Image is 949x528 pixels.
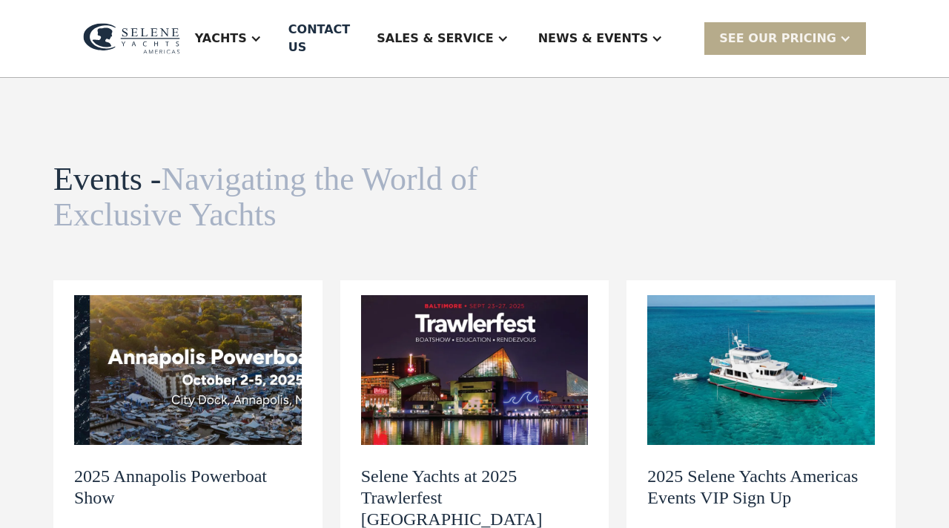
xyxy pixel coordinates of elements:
div: SEE Our Pricing [719,30,836,47]
div: Yachts [195,30,247,47]
span: Navigating the World of Exclusive Yachts [53,161,477,233]
div: News & EVENTS [538,30,649,47]
h2: 2025 Selene Yachts Americas Events VIP Sign Up [647,466,875,509]
img: logo [83,23,180,55]
div: News & EVENTS [523,9,678,68]
div: Contact US [288,21,350,56]
div: Yachts [180,9,277,68]
h2: 2025 Annapolis Powerboat Show [74,466,302,509]
div: Sales & Service [362,9,523,68]
h1: Events - [53,162,482,234]
div: Sales & Service [377,30,493,47]
div: SEE Our Pricing [704,22,866,54]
